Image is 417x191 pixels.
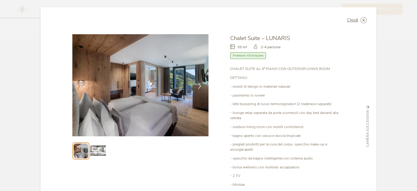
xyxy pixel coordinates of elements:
p: - pavimento in rovere [230,93,345,98]
span: 2-4 persone [261,45,281,50]
p: - letti boxspring di lusso termoregolatori (2 materassi separati) [230,101,345,107]
span: 55 m² [238,45,247,50]
img: Preview [74,144,88,158]
p: - borsa wellness con morbido accappatoio [230,165,345,170]
p: - bagno aperto con vasca e doccia tropicale [230,133,345,138]
span: Camera successiva [365,110,370,147]
img: Preview [90,143,106,159]
p: - Minibar [230,182,345,187]
p: DETTAGLI [230,75,345,80]
span: Chalet Suite – LUNARIS [230,34,290,42]
img: Chalet Suite – LUNARIS [72,34,209,136]
p: CHALET SUITE AL 4° PIANO CON OUTDOOR LIVING ROOM [230,66,345,72]
p: - lounge relax separata da porte scorrevoli con day bed davanti alla vetrata [230,110,345,121]
p: - mobili di design in materiali naturali [230,84,345,89]
span: Premium All Inclusive [230,52,266,59]
p: - outdoor living room con mobili confortevoli [230,124,345,130]
p: - pregiati prodotti per la cura del corpo, specchio make-up e asciugacapelli [230,142,345,152]
p: - 2 TV [230,173,345,178]
p: - specchio da bagno intelligente con sistema audio [230,156,345,161]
